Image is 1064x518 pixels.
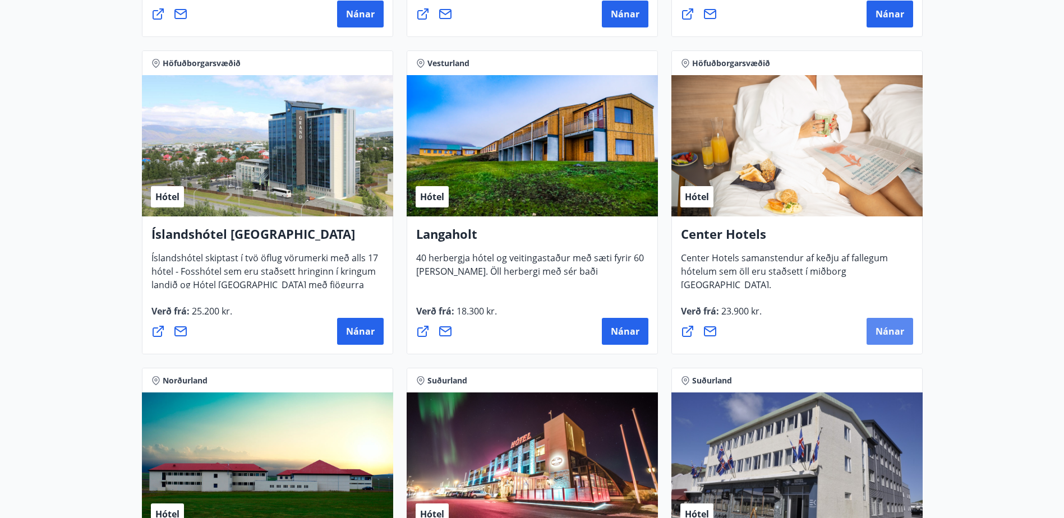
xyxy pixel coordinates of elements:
span: Verð frá : [681,305,762,326]
span: Nánar [346,325,375,337]
span: Suðurland [427,375,467,386]
span: Hótel [420,191,444,203]
span: Hótel [685,191,709,203]
button: Nánar [337,318,384,345]
span: Nánar [611,325,639,337]
span: Nánar [346,8,375,20]
h4: Center Hotels [681,225,913,251]
span: Vesturland [427,58,469,69]
span: Norðurland [163,375,208,386]
span: Höfuðborgarsvæðið [692,58,770,69]
span: Nánar [611,8,639,20]
h4: Íslandshótel [GEOGRAPHIC_DATA] [151,225,384,251]
span: Hótel [155,191,179,203]
span: Center Hotels samanstendur af keðju af fallegum hótelum sem öll eru staðsett í miðborg [GEOGRAPHI... [681,252,888,300]
span: Nánar [876,8,904,20]
button: Nánar [337,1,384,27]
span: Íslandshótel skiptast í tvö öflug vörumerki með alls 17 hótel - Fosshótel sem eru staðsett hringi... [151,252,378,313]
button: Nánar [602,318,648,345]
span: 23.900 kr. [719,305,762,317]
span: Verð frá : [151,305,232,326]
button: Nánar [867,1,913,27]
button: Nánar [602,1,648,27]
span: 25.200 kr. [190,305,232,317]
span: Höfuðborgarsvæðið [163,58,241,69]
h4: Langaholt [416,225,648,251]
span: Nánar [876,325,904,337]
span: 40 herbergja hótel og veitingastaður með sæti fyrir 60 [PERSON_NAME]. Öll herbergi með sér baði [416,252,644,286]
button: Nánar [867,318,913,345]
span: Suðurland [692,375,732,386]
span: Verð frá : [416,305,497,326]
span: 18.300 kr. [454,305,497,317]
